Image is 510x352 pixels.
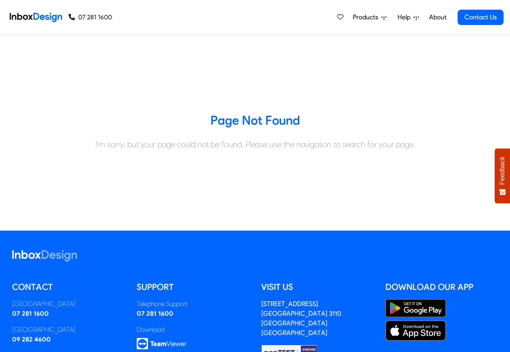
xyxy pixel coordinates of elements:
[137,281,249,293] h5: Support
[137,310,173,317] a: 07 281 1600
[6,138,504,150] div: I'm sorry, but your page could not be found. Please use the navigation to search for your page.
[458,10,504,25] a: Contact Us
[495,148,510,203] button: Feedback - Show survey
[137,338,187,350] img: logo_teamviewer.svg
[12,310,49,317] a: 07 281 1600
[12,335,51,343] a: 09 282 4600
[385,299,446,317] img: Google Play Store
[398,12,414,22] span: Help
[427,9,449,25] a: About
[385,281,498,293] h5: Download our App
[385,321,446,341] img: Apple App Store
[261,300,341,337] address: [STREET_ADDRESS] [GEOGRAPHIC_DATA] 3110 [GEOGRAPHIC_DATA] [GEOGRAPHIC_DATA]
[12,281,125,293] h5: Contact
[350,9,390,25] a: Products
[12,325,125,335] div: [GEOGRAPHIC_DATA]
[12,299,125,309] div: [GEOGRAPHIC_DATA]
[499,156,506,185] span: Feedback
[261,300,341,337] a: [STREET_ADDRESS][GEOGRAPHIC_DATA] 3110[GEOGRAPHIC_DATA][GEOGRAPHIC_DATA]
[261,281,374,293] h5: Visit us
[12,250,77,262] img: logo_inboxdesign_white.svg
[353,12,381,22] span: Products
[137,299,249,309] div: Telephone Support
[394,9,422,25] a: Help
[69,12,112,22] a: 07 281 1600
[137,325,249,335] div: Download
[6,112,504,129] h3: Page Not Found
